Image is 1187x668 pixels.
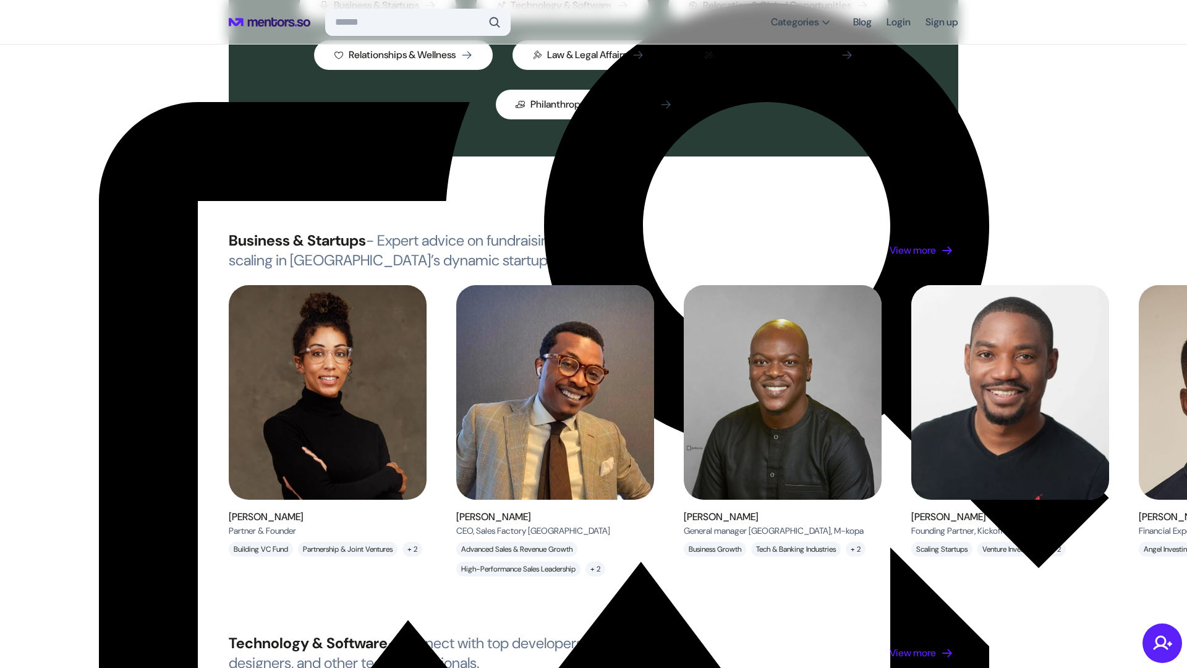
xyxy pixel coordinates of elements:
[911,525,1027,537] p: Founding Partner
[314,40,493,70] a: Relationships & Wellness
[402,542,422,557] p: + 2
[890,646,958,661] a: View more
[456,562,581,576] p: High-Performance Sales Leadership
[456,285,654,500] img: Paul Foh
[298,542,398,557] p: Partnership & Joint Ventures
[974,525,1027,536] span: , Kickoff Africa
[846,542,866,557] p: + 2
[229,510,304,525] h6: [PERSON_NAME]
[831,525,864,536] span: , M-kopa
[496,90,692,119] a: Philanthropy & Social Impact
[887,11,911,33] a: Login
[349,48,456,62] h6: Relationships & Wellness
[229,231,592,270] span: - Expert advice on fundraising & scaling in [GEOGRAPHIC_DATA]’s dynamic startup scene.
[513,40,664,70] a: Law & Legal Affairs
[456,542,577,557] p: Advanced Sales & Revenue Growth
[684,542,746,557] p: Business Growth
[684,285,882,500] img: Babajide Duroshola
[585,562,605,576] p: + 2
[911,542,972,557] p: Scaling Startups
[229,542,293,557] p: Building VC Fund
[911,510,1027,525] h6: [PERSON_NAME]
[911,285,1109,500] img: Fola Olatunji-David
[547,48,627,62] h6: Law & Legal Affairs
[771,16,819,28] span: Categories
[890,646,936,661] p: View more
[890,243,936,258] p: View more
[890,243,958,258] a: View more
[853,11,872,33] a: Blog
[229,525,304,537] p: Partner & Founder
[684,525,864,537] p: General manager [GEOGRAPHIC_DATA]
[684,510,864,525] h6: [PERSON_NAME]
[456,510,610,525] h6: [PERSON_NAME]
[925,11,958,33] a: Sign up
[456,525,610,537] p: CEO, Sales Factory [GEOGRAPHIC_DATA]
[751,542,841,557] p: Tech & Banking Industries
[229,231,615,270] h3: Business & Startups
[977,542,1041,557] p: Venture Investing
[530,97,655,112] h6: Philanthropy & Social Impact
[229,285,427,500] img: Maya Horgan-Famodu
[764,11,838,33] button: Categories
